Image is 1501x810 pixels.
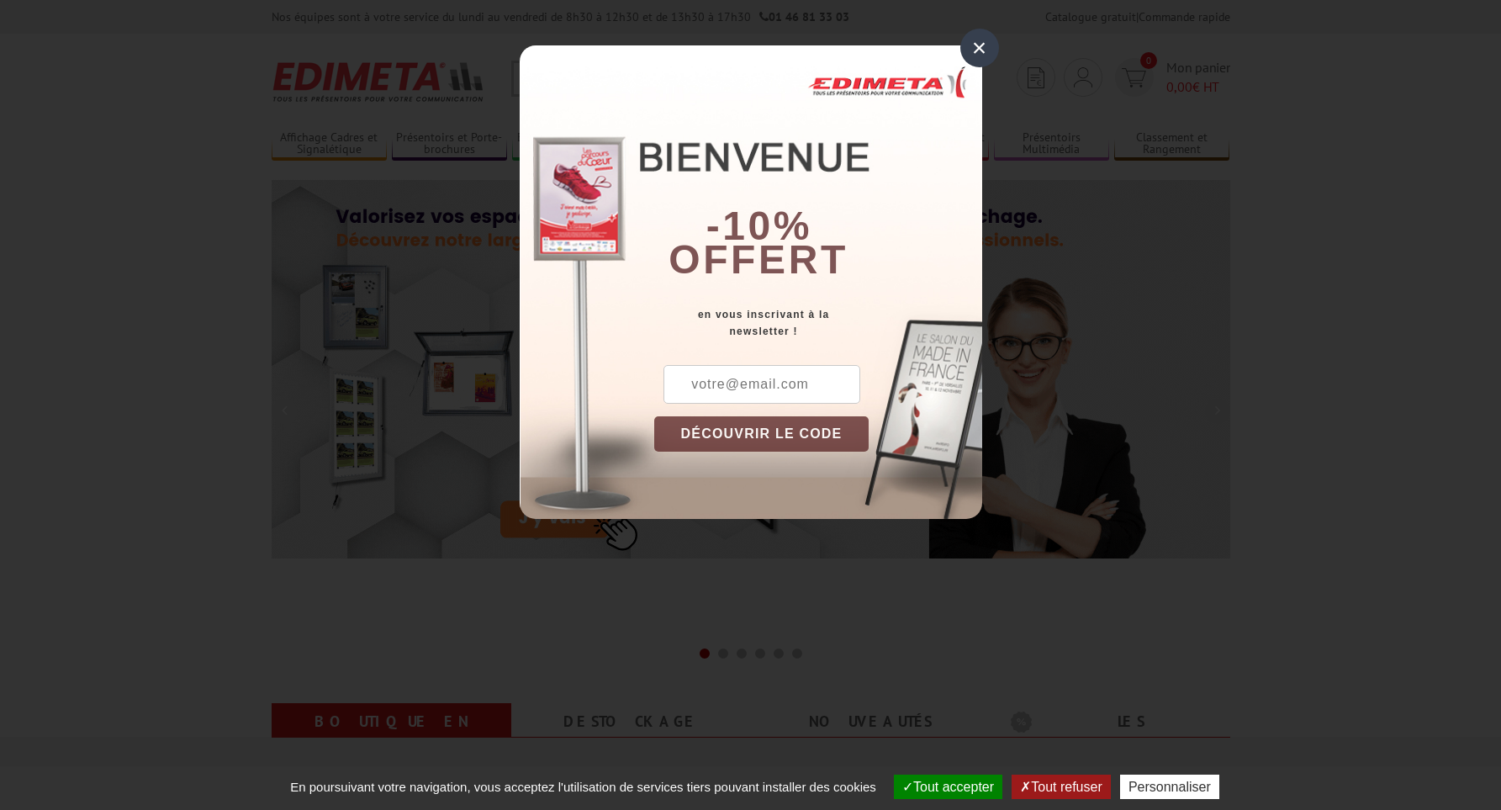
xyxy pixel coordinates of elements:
[706,204,812,248] b: -10%
[1120,775,1219,799] button: Personnaliser (fenêtre modale)
[663,365,860,404] input: votre@email.com
[654,416,869,452] button: DÉCOUVRIR LE CODE
[282,780,885,794] span: En poursuivant votre navigation, vous acceptez l'utilisation de services tiers pouvant installer ...
[960,29,999,67] div: ×
[1012,775,1110,799] button: Tout refuser
[669,237,848,282] font: offert
[654,306,982,340] div: en vous inscrivant à la newsletter !
[894,775,1002,799] button: Tout accepter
